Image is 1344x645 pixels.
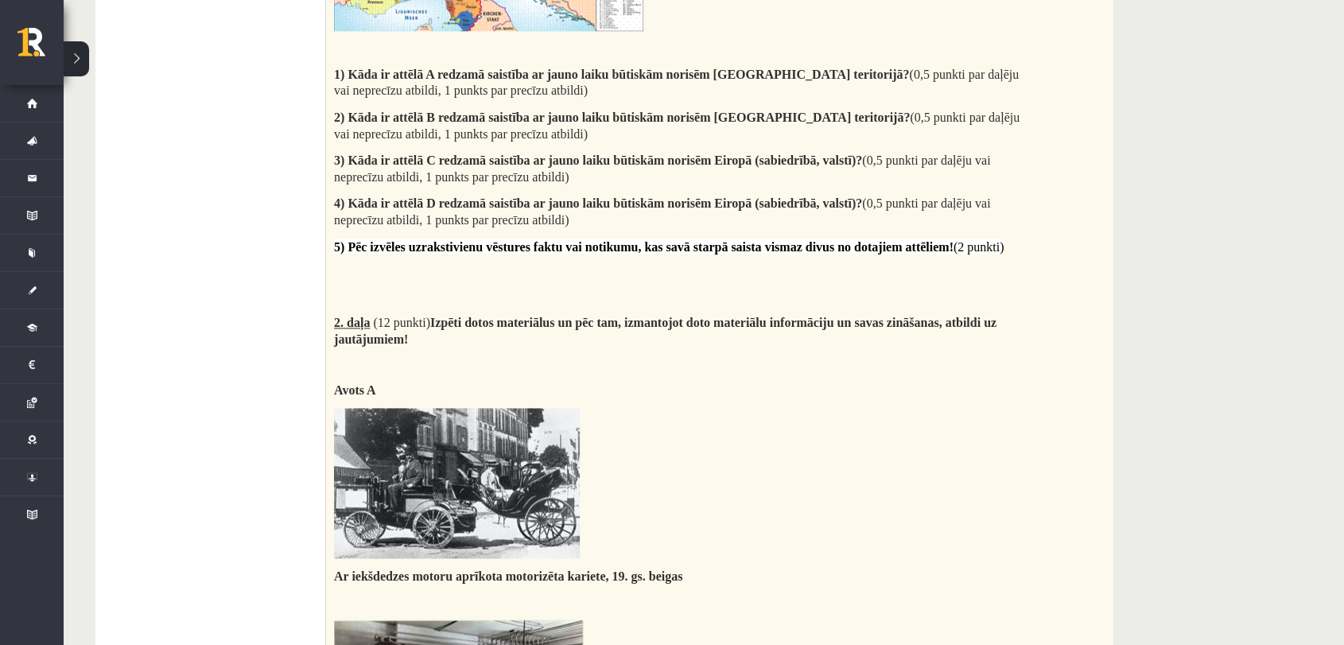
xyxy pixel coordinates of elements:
span: Izpēti dotos materiālus un pēc tam, izmantojot doto materiālu informāciju un savas zināšanas, atb... [334,316,996,346]
span: (0,5 punkti par daļēju vai neprecīzu atbildi, 1 punkts par precīzu atbildi) [334,196,991,227]
span: (12 punkti) [373,316,430,329]
span: 3) Kāda ir attēlā C redzamā saistība ar jauno laiku būtiskām norisēm Eiropā (sabiedrībā, valstī)? [334,153,862,167]
span: 1) Kāda ir attēlā A redzamā saistība ar jauno laiku būtiskām norisēm [GEOGRAPHIC_DATA] teritorijā? [334,68,909,81]
body: Bagātinātā teksta redaktors, wiswyg-editor-user-answer-47024886764860 [16,16,754,33]
span: 2) Kāda ir attēlā B redzamā saistība ar jauno laiku būtiskām norisēm [GEOGRAPHIC_DATA] teritorijā? [334,111,910,124]
span: Avots A [334,383,376,397]
span: vienu vēstures faktu vai notikumu, kas savā starpā saista vismaz divus no dotajiem attēliem! [453,240,954,254]
a: Rīgas 1. Tālmācības vidusskola [17,28,64,68]
span: (0,5 punkti par daļēju vai neprecīzu atbildi, 1 punkts par precīzu atbildi) [334,111,1020,141]
span: (0,5 punkti par daļēju vai neprecīzu atbildi, 1 punkts par precīzu atbildi) [334,153,991,184]
span: 4) Kāda ir attēlā D redzamā saistība ar jauno laiku būtiskām norisēm Eiropā (sabiedrībā, valstī)? [334,196,862,210]
span: Ar iekšdedzes motoru aprīkota motorizēta kariete, 19. gs. beigas [334,569,682,583]
span: 2. daļa [334,316,370,329]
span: 5) Pēc izvēles uzraksti [334,240,453,254]
img: Z [334,408,580,558]
span: (2 punkti) [954,240,1004,254]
